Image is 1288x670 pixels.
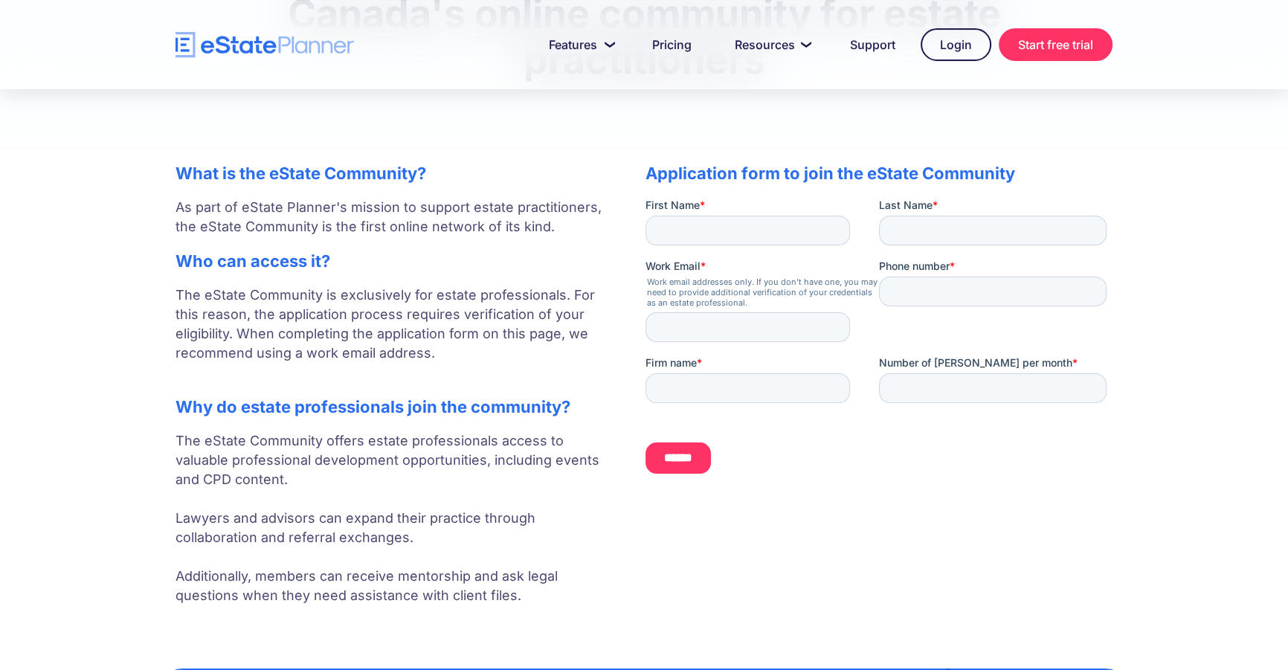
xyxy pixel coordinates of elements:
a: Pricing [634,30,709,59]
iframe: Form 0 [645,198,1112,499]
a: Resources [717,30,825,59]
p: As part of eState Planner's mission to support estate practitioners, the eState Community is the ... [176,198,616,236]
a: Start free trial [999,28,1112,61]
a: Features [531,30,627,59]
p: The eState Community is exclusively for estate professionals. For this reason, the application pr... [176,286,616,382]
h2: Application form to join the eState Community [645,164,1112,183]
a: Support [832,30,913,59]
a: home [176,32,354,58]
h2: Who can access it? [176,251,616,271]
a: Login [921,28,991,61]
p: The eState Community offers estate professionals access to valuable professional development oppo... [176,431,616,605]
h2: Why do estate professionals join the community? [176,397,616,416]
h2: What is the eState Community? [176,164,616,183]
